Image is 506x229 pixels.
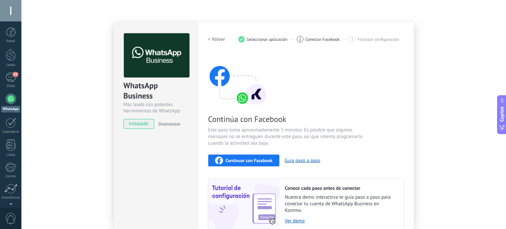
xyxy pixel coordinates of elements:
[124,33,189,78] img: logo_main.png
[1,130,20,134] div: Calendario
[1,39,20,43] div: Panel
[208,36,225,43] h2: < Volver
[208,127,365,147] span: Este paso toma aproximadamente 5 minutos. Es posible que algunos mensajes no se entreguen durante...
[247,37,288,42] span: Seleccionar aplicación
[156,119,181,129] button: Desinstalar
[124,101,188,114] div: Más leads con potentes herramientas de WhatsApp
[208,155,280,166] button: Continuar con Facebook
[1,84,20,88] div: Chats
[1,106,20,112] div: WhatsApp
[305,37,340,42] span: Conectar Facebook
[499,106,505,122] span: Copilot
[285,185,397,191] h2: Conoce cada paso antes de conectar
[158,121,181,127] span: Desinstalar
[285,157,320,164] button: Guía paso a paso
[1,153,20,157] div: Listas
[1,63,20,67] div: Leads
[1,174,20,179] div: Correo
[13,72,18,77] span: 53
[357,37,399,42] span: Finalizar configuración
[208,53,267,106] img: connect with facebook
[285,218,397,224] a: Ver demo
[285,194,397,214] span: Nuestra demo interactiva te guía paso a paso para conectar tu cuenta de WhatsApp Business en Kommo.
[208,114,365,124] span: Continúa con Facebook
[1,196,20,200] div: Estadísticas
[226,158,273,163] span: Continuar con Facebook
[351,37,353,42] span: 3
[299,37,301,42] span: 2
[208,33,225,45] button: < Volver
[124,80,188,101] div: WhatsApp Business
[124,119,154,129] span: instalado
